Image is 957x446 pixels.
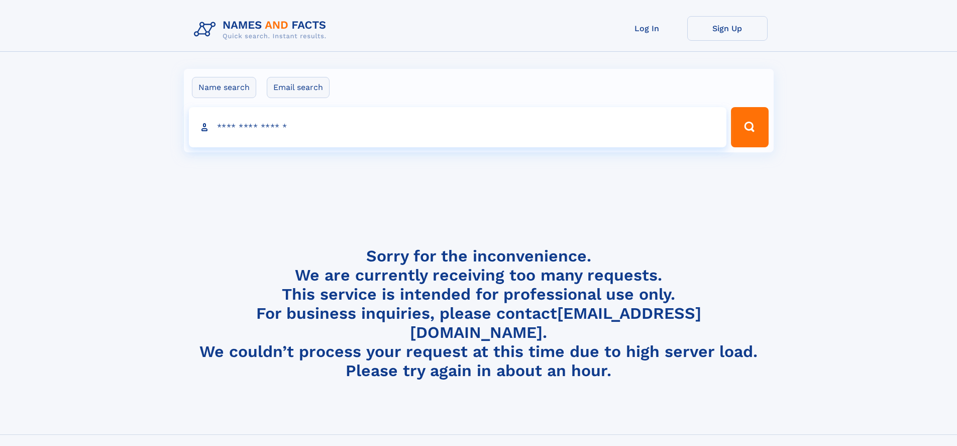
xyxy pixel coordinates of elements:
[190,246,768,381] h4: Sorry for the inconvenience. We are currently receiving too many requests. This service is intend...
[410,304,701,342] a: [EMAIL_ADDRESS][DOMAIN_NAME]
[190,16,335,43] img: Logo Names and Facts
[192,77,256,98] label: Name search
[731,107,768,147] button: Search Button
[267,77,330,98] label: Email search
[189,107,727,147] input: search input
[607,16,687,41] a: Log In
[687,16,768,41] a: Sign Up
